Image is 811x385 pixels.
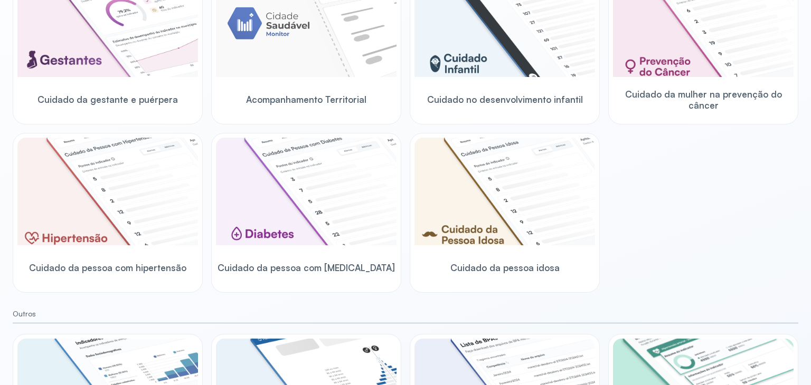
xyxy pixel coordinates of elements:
span: Cuidado da pessoa com [MEDICAL_DATA] [218,262,395,273]
span: Cuidado da pessoa idosa [450,262,560,273]
span: Cuidado no desenvolvimento infantil [427,94,583,105]
img: elderly.png [414,138,595,245]
span: Cuidado da mulher na prevenção do câncer [613,89,794,111]
small: Outros [13,310,798,319]
img: diabetics.png [216,138,397,245]
span: Cuidado da gestante e puérpera [37,94,178,105]
img: hypertension.png [17,138,198,245]
span: Cuidado da pessoa com hipertensão [29,262,186,273]
span: Acompanhamento Territorial [246,94,366,105]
